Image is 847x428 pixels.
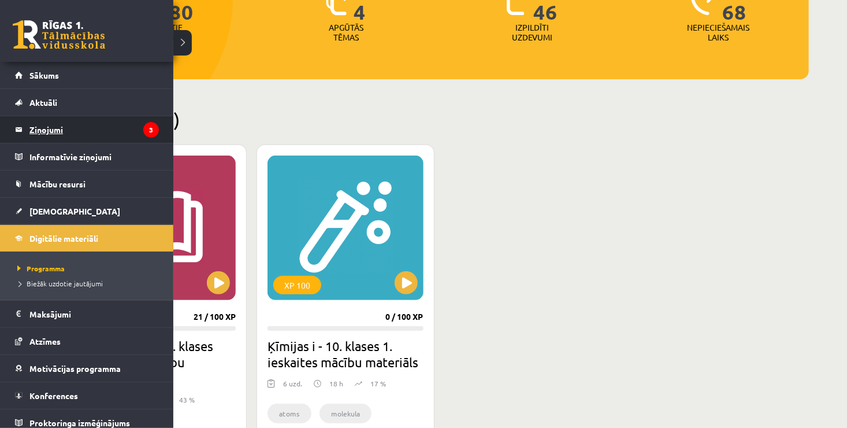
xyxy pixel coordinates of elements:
[29,116,159,143] legend: Ziņojumi
[15,301,159,327] a: Maksājumi
[15,198,159,224] a: [DEMOGRAPHIC_DATA]
[143,122,159,138] i: 3
[29,97,57,108] span: Aktuāli
[29,233,98,243] span: Digitālie materiāli
[688,23,750,42] p: Nepieciešamais laiks
[268,338,423,370] h2: Ķīmijas i - 10. klases 1. ieskaites mācību materiāls
[14,264,65,273] span: Programma
[14,279,103,288] span: Biežāk uzdotie jautājumi
[15,355,159,382] a: Motivācijas programma
[15,171,159,197] a: Mācību resursi
[320,404,372,423] li: molekula
[15,62,159,88] a: Sākums
[15,89,159,116] a: Aktuāli
[15,143,159,170] a: Informatīvie ziņojumi
[283,378,302,396] div: 6 uzd.
[273,276,321,294] div: XP 100
[29,418,130,428] span: Proktoringa izmēģinājums
[15,225,159,252] a: Digitālie materiāli
[370,378,386,389] p: 17 %
[324,23,369,42] p: Apgūtās tēmas
[14,263,162,274] a: Programma
[29,336,61,346] span: Atzīmes
[29,390,78,401] span: Konferences
[29,179,86,189] span: Mācību resursi
[29,363,121,374] span: Motivācijas programma
[329,378,343,389] p: 18 h
[15,328,159,355] a: Atzīmes
[510,23,555,42] p: Izpildīti uzdevumi
[13,20,105,49] a: Rīgas 1. Tālmācības vidusskola
[15,382,159,409] a: Konferences
[29,70,59,80] span: Sākums
[268,404,311,423] li: atoms
[29,301,159,327] legend: Maksājumi
[29,143,159,170] legend: Informatīvie ziņojumi
[14,278,162,289] a: Biežāk uzdotie jautājumi
[29,206,120,216] span: [DEMOGRAPHIC_DATA]
[179,394,195,405] p: 43 %
[15,116,159,143] a: Ziņojumi3
[69,108,809,131] h2: Pieejamie (2)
